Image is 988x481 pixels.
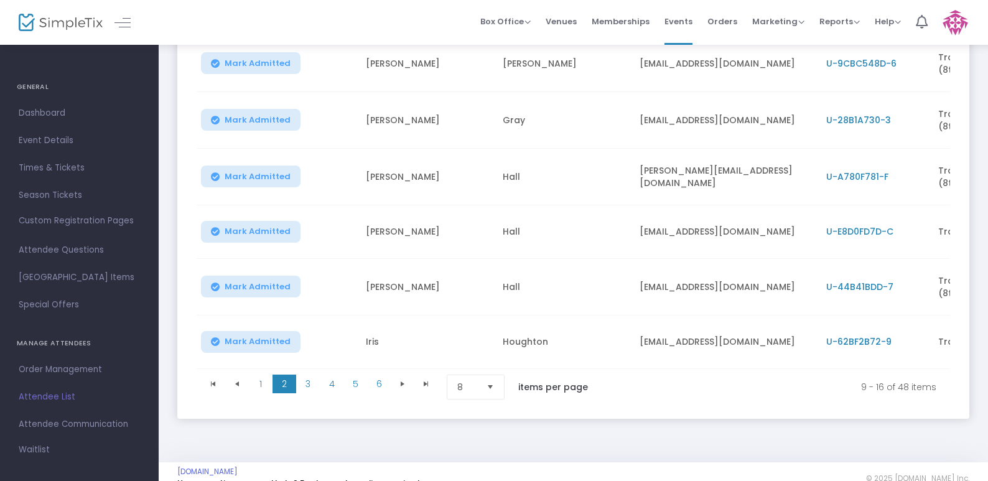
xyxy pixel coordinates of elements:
[391,375,414,393] span: Go to the next page
[225,115,291,125] span: Mark Admitted
[632,149,819,205] td: [PERSON_NAME][EMAIL_ADDRESS][DOMAIN_NAME]
[826,170,888,183] span: U-A780F781-F
[225,337,291,347] span: Mark Admitted
[367,375,391,393] span: Page 6
[358,205,495,259] td: [PERSON_NAME]
[201,166,301,187] button: Mark Admitted
[19,133,140,149] span: Event Details
[19,242,140,258] span: Attendee Questions
[495,92,632,149] td: Gray
[495,205,632,259] td: Hall
[17,331,142,356] h4: MANAGE ATTENDEES
[826,114,891,126] span: U-28B1A730-3
[273,375,296,393] span: Page 2
[19,269,140,286] span: [GEOGRAPHIC_DATA] Items
[343,375,367,393] span: Page 5
[19,297,140,313] span: Special Offers
[19,444,50,456] span: Waitlist
[414,375,438,393] span: Go to the last page
[421,379,431,389] span: Go to the last page
[632,259,819,315] td: [EMAIL_ADDRESS][DOMAIN_NAME]
[296,375,320,393] span: Page 3
[592,6,650,37] span: Memberships
[320,375,343,393] span: Page 4
[632,92,819,149] td: [EMAIL_ADDRESS][DOMAIN_NAME]
[201,52,301,74] button: Mark Admitted
[495,315,632,369] td: Houghton
[201,109,301,131] button: Mark Admitted
[19,362,140,378] span: Order Management
[826,281,893,293] span: U-44B41BDD-7
[875,16,901,27] span: Help
[495,259,632,315] td: Hall
[19,160,140,176] span: Times & Tickets
[614,375,936,399] kendo-pager-info: 9 - 16 of 48 items
[19,215,134,227] span: Custom Registration Pages
[358,92,495,149] td: [PERSON_NAME]
[480,16,531,27] span: Box Office
[225,375,249,393] span: Go to the previous page
[632,205,819,259] td: [EMAIL_ADDRESS][DOMAIN_NAME]
[201,331,301,353] button: Mark Admitted
[358,35,495,92] td: [PERSON_NAME]
[495,35,632,92] td: [PERSON_NAME]
[826,225,893,238] span: U-E8D0FD7D-C
[249,375,273,393] span: Page 1
[17,75,142,100] h4: GENERAL
[632,315,819,369] td: [EMAIL_ADDRESS][DOMAIN_NAME]
[495,149,632,205] td: Hall
[632,35,819,92] td: [EMAIL_ADDRESS][DOMAIN_NAME]
[208,379,218,389] span: Go to the first page
[19,389,140,405] span: Attendee List
[358,149,495,205] td: [PERSON_NAME]
[819,16,860,27] span: Reports
[201,276,301,297] button: Mark Admitted
[201,221,301,243] button: Mark Admitted
[225,282,291,292] span: Mark Admitted
[225,226,291,236] span: Mark Admitted
[202,375,225,393] span: Go to the first page
[358,259,495,315] td: [PERSON_NAME]
[826,335,892,348] span: U-62BF2B72-9
[518,381,588,393] label: items per page
[232,379,242,389] span: Go to the previous page
[19,416,140,432] span: Attendee Communication
[19,187,140,203] span: Season Tickets
[225,172,291,182] span: Mark Admitted
[225,58,291,68] span: Mark Admitted
[752,16,804,27] span: Marketing
[398,379,408,389] span: Go to the next page
[457,381,477,393] span: 8
[664,6,692,37] span: Events
[546,6,577,37] span: Venues
[707,6,737,37] span: Orders
[826,57,897,70] span: U-9CBC548D-6
[177,467,238,477] a: [DOMAIN_NAME]
[482,375,499,399] button: Select
[19,105,140,121] span: Dashboard
[358,315,495,369] td: Iris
